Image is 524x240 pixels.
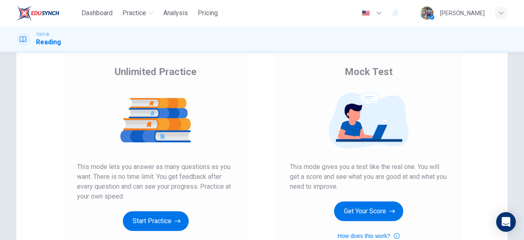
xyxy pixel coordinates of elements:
[334,201,403,221] button: Get Your Score
[119,6,157,21] button: Practice
[77,162,234,201] span: This mode lets you answer as many questions as you want. There is no time limit. You get feedback...
[36,37,61,47] h1: Reading
[496,212,516,232] div: Open Intercom Messenger
[194,6,221,21] button: Pricing
[345,65,393,78] span: Mock Test
[361,10,371,16] img: en
[115,65,196,78] span: Unlimited Practice
[163,8,188,18] span: Analysis
[160,6,191,21] button: Analysis
[440,8,485,18] div: [PERSON_NAME]
[78,6,116,21] button: Dashboard
[123,211,189,231] button: Start Practice
[16,5,59,21] img: EduSynch logo
[290,162,447,192] span: This mode gives you a test like the real one. You will get a score and see what you are good at a...
[198,8,218,18] span: Pricing
[81,8,113,18] span: Dashboard
[36,32,49,37] span: TOEFL®
[122,8,146,18] span: Practice
[16,5,78,21] a: EduSynch logo
[420,7,434,20] img: Profile picture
